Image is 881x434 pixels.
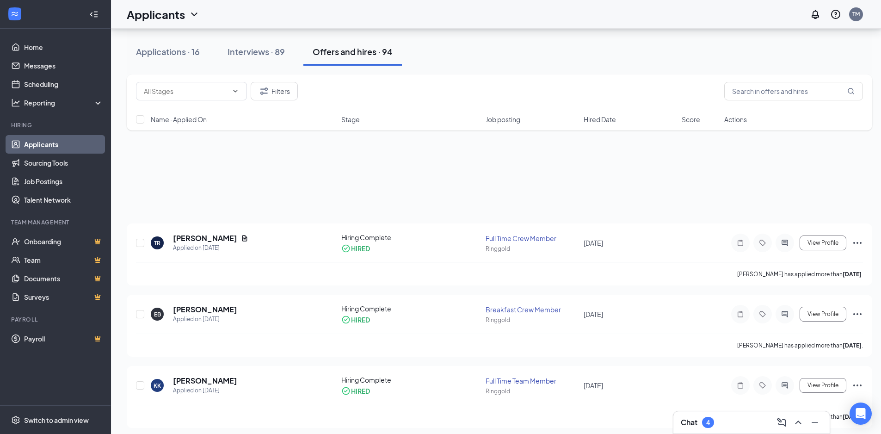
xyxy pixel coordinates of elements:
[486,305,578,314] div: Breakfast Crew Member
[313,46,393,57] div: Offers and hires · 94
[341,244,351,253] svg: CheckmarkCircle
[852,10,860,18] div: TM
[791,415,806,430] button: ChevronUp
[11,218,101,226] div: Team Management
[584,381,603,390] span: [DATE]
[793,417,804,428] svg: ChevronUp
[232,87,239,95] svg: ChevronDown
[843,342,862,349] b: [DATE]
[843,271,862,278] b: [DATE]
[584,115,616,124] span: Hired Date
[11,98,20,107] svg: Analysis
[241,235,248,242] svg: Document
[779,239,790,247] svg: ActiveChat
[24,329,103,348] a: PayrollCrown
[11,121,101,129] div: Hiring
[807,240,838,246] span: View Profile
[779,382,790,389] svg: ActiveChat
[757,310,768,318] svg: Tag
[24,38,103,56] a: Home
[852,309,863,320] svg: Ellipses
[11,316,101,323] div: Payroll
[173,304,237,315] h5: [PERSON_NAME]
[24,269,103,288] a: DocumentsCrown
[486,376,578,385] div: Full Time Team Member
[341,375,480,384] div: Hiring Complete
[706,419,710,427] div: 4
[682,115,700,124] span: Score
[341,233,480,242] div: Hiring Complete
[24,251,103,269] a: TeamCrown
[24,98,104,107] div: Reporting
[173,233,237,243] h5: [PERSON_NAME]
[24,56,103,75] a: Messages
[809,417,820,428] svg: Minimize
[24,135,103,154] a: Applicants
[800,307,846,322] button: View Profile
[800,378,846,393] button: View Profile
[24,154,103,172] a: Sourcing Tools
[173,386,237,395] div: Applied on [DATE]
[830,9,841,20] svg: QuestionInfo
[341,386,351,396] svg: CheckmarkCircle
[774,415,789,430] button: ComposeMessage
[800,236,846,250] button: View Profile
[251,82,298,100] button: Filter Filters
[779,310,790,318] svg: ActiveChat
[228,46,285,57] div: Interviews · 89
[173,315,237,324] div: Applied on [DATE]
[24,415,89,425] div: Switch to admin view
[341,115,360,124] span: Stage
[847,87,855,95] svg: MagnifyingGlass
[735,310,746,318] svg: Note
[735,239,746,247] svg: Note
[486,245,578,253] div: Ringgold
[24,191,103,209] a: Talent Network
[681,417,697,428] h3: Chat
[737,341,863,349] p: [PERSON_NAME] has applied more than .
[807,415,822,430] button: Minimize
[154,239,160,247] div: TR
[154,382,161,390] div: KK
[10,9,19,19] svg: WorkstreamLogo
[807,311,838,317] span: View Profile
[351,386,370,396] div: HIRED
[735,382,746,389] svg: Note
[724,82,863,100] input: Search in offers and hires
[584,239,603,247] span: [DATE]
[89,10,99,19] svg: Collapse
[737,270,863,278] p: [PERSON_NAME] has applied more than .
[351,315,370,324] div: HIRED
[173,376,237,386] h5: [PERSON_NAME]
[584,310,603,318] span: [DATE]
[144,86,228,96] input: All Stages
[259,86,270,97] svg: Filter
[154,310,161,318] div: EB
[843,413,862,420] b: [DATE]
[852,237,863,248] svg: Ellipses
[757,382,768,389] svg: Tag
[486,316,578,324] div: Ringgold
[136,46,200,57] div: Applications · 16
[724,115,747,124] span: Actions
[341,304,480,313] div: Hiring Complete
[24,75,103,93] a: Scheduling
[486,115,520,124] span: Job posting
[776,417,787,428] svg: ComposeMessage
[24,288,103,306] a: SurveysCrown
[24,172,103,191] a: Job Postings
[757,239,768,247] svg: Tag
[127,6,185,22] h1: Applicants
[24,232,103,251] a: OnboardingCrown
[486,234,578,243] div: Full Time Crew Member
[810,9,821,20] svg: Notifications
[189,9,200,20] svg: ChevronDown
[486,387,578,395] div: Ringgold
[11,415,20,425] svg: Settings
[173,243,248,253] div: Applied on [DATE]
[351,244,370,253] div: HIRED
[151,115,207,124] span: Name · Applied On
[341,315,351,324] svg: CheckmarkCircle
[807,382,838,389] span: View Profile
[850,403,872,425] div: Open Intercom Messenger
